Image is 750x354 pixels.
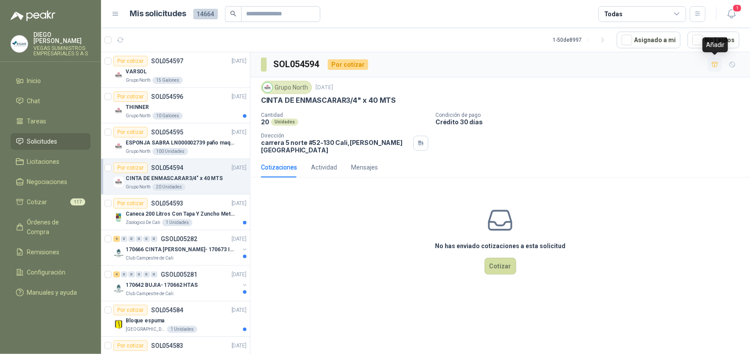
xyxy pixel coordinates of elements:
button: 1 [724,6,739,22]
a: Por cotizarSOL054594[DATE] Company LogoCINTA DE ENMASCARAR3/4" x 40 MTSGrupo North20 Unidades [101,159,250,195]
span: Inicio [27,76,41,86]
p: VEGAS SUMINISTROS EMPRESARIALES S A S [33,46,91,56]
div: 1 Unidades [162,219,192,226]
div: Por cotizar [328,59,368,70]
p: Bloque espuma [126,317,164,325]
div: Añadir [703,37,728,52]
a: Configuración [11,264,91,281]
p: SOL054596 [151,94,183,100]
div: 0 [143,271,150,278]
p: CINTA DE ENMASCARAR3/4" x 40 MTS [126,174,223,183]
div: Por cotizar [113,305,148,315]
p: SOL054597 [151,58,183,64]
a: Solicitudes [11,133,91,150]
div: 15 Galones [152,77,183,84]
p: GSOL005282 [161,236,197,242]
p: [DATE] [232,199,246,208]
div: 0 [128,271,135,278]
img: Company Logo [263,83,272,92]
div: 0 [128,236,135,242]
span: Chat [27,96,40,106]
div: Todas [604,9,623,19]
a: Remisiones [11,244,91,260]
div: Por cotizar [113,56,148,66]
img: Company Logo [11,36,28,52]
button: No Leídos [688,32,739,48]
p: [DATE] [232,93,246,101]
p: GSOL005281 [161,271,197,278]
p: VARSOL [126,68,147,76]
div: 100 Unidades [152,148,188,155]
img: Company Logo [113,248,124,258]
p: DIEGO [PERSON_NAME] [33,32,91,44]
p: THINNER [126,103,149,112]
img: Company Logo [113,105,124,116]
div: Por cotizar [113,163,148,173]
a: Por cotizarSOL054595[DATE] Company LogoESPONJA SABRA LN000002739 paño maquina 3m 14cm x10 mGrupo ... [101,123,250,159]
a: Licitaciones [11,153,91,170]
p: SOL054593 [151,200,183,206]
span: Órdenes de Compra [27,217,82,237]
div: 0 [143,236,150,242]
img: Company Logo [113,141,124,152]
button: Asignado a mi [617,32,681,48]
span: Manuales y ayuda [27,288,77,297]
p: Cantidad [261,112,428,118]
p: [GEOGRAPHIC_DATA] [126,326,165,333]
div: 0 [136,271,142,278]
p: Zoologico De Cali [126,219,160,226]
div: Grupo North [261,81,312,94]
p: CINTA DE ENMASCARAR3/4" x 40 MTS [261,96,396,105]
p: Crédito 30 días [435,118,746,126]
p: Club Campestre de Cali [126,290,174,297]
a: Manuales y ayuda [11,284,91,301]
span: Tareas [27,116,47,126]
p: SOL054594 [151,165,183,171]
p: 170666 CINTA [PERSON_NAME]- 170673 IMPERMEABILI [126,246,235,254]
div: Por cotizar [113,127,148,137]
span: 117 [70,199,85,206]
a: Inicio [11,72,91,89]
div: 0 [151,236,157,242]
h1: Mis solicitudes [130,7,186,20]
h3: SOL054594 [274,58,321,71]
p: [DATE] [232,235,246,243]
img: Company Logo [113,212,124,223]
p: [DATE] [232,57,246,65]
div: Por cotizar [113,91,148,102]
span: Configuración [27,267,66,277]
a: Chat [11,93,91,109]
span: Solicitudes [27,137,58,146]
p: [DATE] [315,83,333,92]
p: SOL054595 [151,129,183,135]
span: Cotizar [27,197,47,207]
div: Unidades [271,119,298,126]
p: ESPONJA SABRA LN000002739 paño maquina 3m 14cm x10 m [126,139,235,147]
p: Grupo North [126,77,151,84]
p: SOL054583 [151,343,183,349]
a: 4 0 0 0 0 0 GSOL005281[DATE] Company Logo170642 BUJIA- 170662 HTASClub Campestre de Cali [113,269,248,297]
p: [DATE] [232,271,246,279]
p: [DATE] [232,342,246,350]
div: 1 - 50 de 8997 [553,33,610,47]
span: Remisiones [27,247,60,257]
div: 1 Unidades [167,326,197,333]
p: 170642 BUJIA- 170662 HTAS [126,281,198,289]
img: Logo peakr [11,11,55,21]
span: search [230,11,236,17]
a: Órdenes de Compra [11,214,91,240]
h3: No has enviado cotizaciones a esta solicitud [435,241,565,251]
p: Club Campestre de Cali [126,255,174,262]
p: SOL054584 [151,307,183,313]
div: Mensajes [351,163,378,172]
p: Grupo North [126,112,151,119]
div: 4 [113,271,120,278]
span: Licitaciones [27,157,60,166]
p: Condición de pago [435,112,746,118]
div: 0 [151,271,157,278]
a: Por cotizarSOL054597[DATE] Company LogoVARSOLGrupo North15 Galones [101,52,250,88]
img: Company Logo [113,319,124,329]
div: 0 [121,236,127,242]
div: 0 [136,236,142,242]
span: Negociaciones [27,177,68,187]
